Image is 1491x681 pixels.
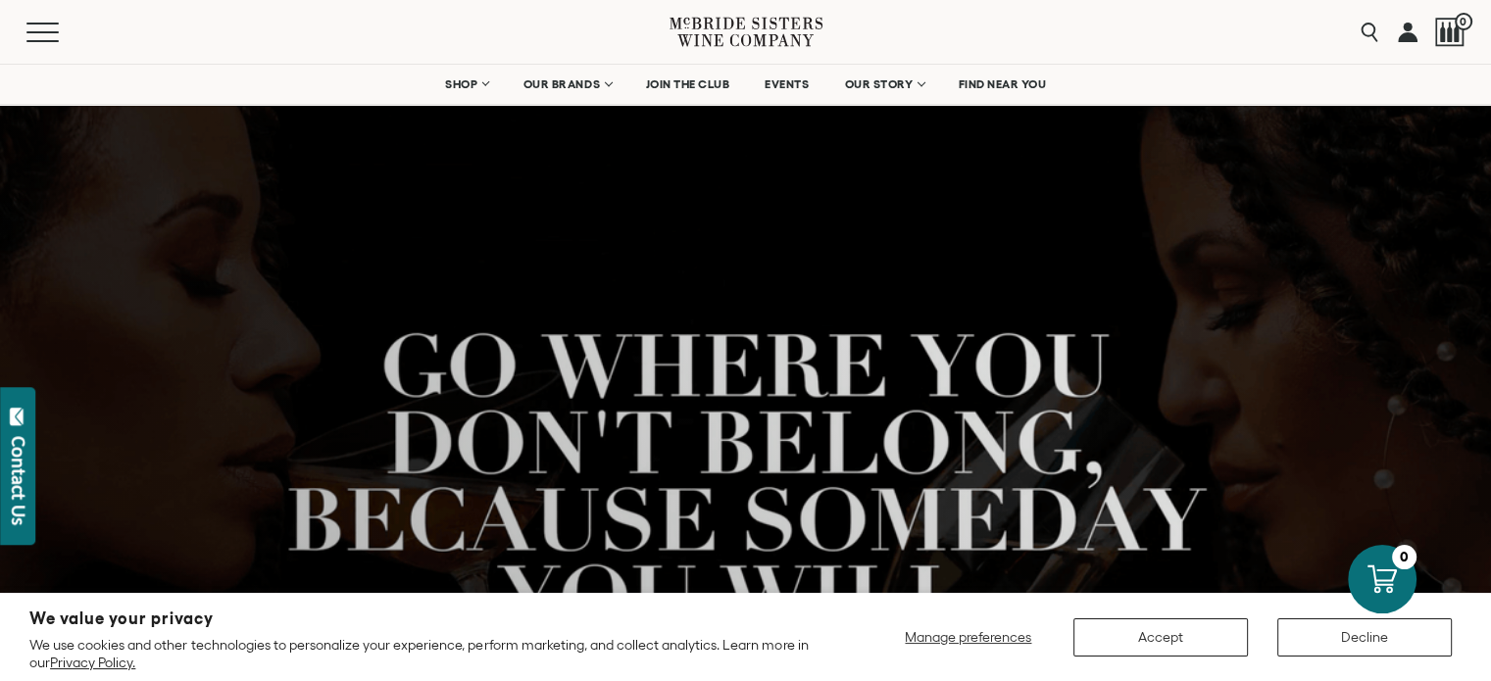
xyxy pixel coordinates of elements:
[633,65,743,104] a: JOIN THE CLUB
[432,65,501,104] a: SHOP
[445,77,478,91] span: SHOP
[50,655,135,670] a: Privacy Policy.
[905,629,1031,645] span: Manage preferences
[646,77,730,91] span: JOIN THE CLUB
[893,618,1044,657] button: Manage preferences
[1455,13,1472,30] span: 0
[511,65,623,104] a: OUR BRANDS
[29,610,821,627] h2: We value your privacy
[1392,545,1416,569] div: 0
[1277,618,1452,657] button: Decline
[946,65,1060,104] a: FIND NEAR YOU
[9,436,28,525] div: Contact Us
[26,23,97,42] button: Mobile Menu Trigger
[1073,618,1248,657] button: Accept
[29,636,821,671] p: We use cookies and other technologies to personalize your experience, perform marketing, and coll...
[831,65,936,104] a: OUR STORY
[765,77,809,91] span: EVENTS
[752,65,821,104] a: EVENTS
[959,77,1047,91] span: FIND NEAR YOU
[844,77,913,91] span: OUR STORY
[523,77,600,91] span: OUR BRANDS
